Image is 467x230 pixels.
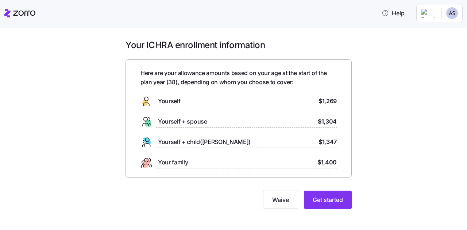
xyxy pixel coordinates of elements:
[263,191,298,209] button: Waive
[272,195,289,204] span: Waive
[140,69,337,87] span: Here are your allowance amounts based on your age at the start of the plan year ( 38 ), depending...
[313,195,343,204] span: Get started
[318,117,337,126] span: $1,304
[158,117,207,126] span: Yourself + spouse
[317,158,337,167] span: $1,400
[376,6,410,20] button: Help
[158,137,251,147] span: Yourself + child([PERSON_NAME])
[304,191,352,209] button: Get started
[126,39,352,51] h1: Your ICHRA enrollment information
[158,158,188,167] span: Your family
[446,7,458,19] img: d74a82b6811ed50585272997b9312ddf
[319,97,337,106] span: $1,269
[421,9,436,17] img: Employer logo
[382,9,405,17] span: Help
[319,137,337,147] span: $1,347
[158,97,180,106] span: Yourself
